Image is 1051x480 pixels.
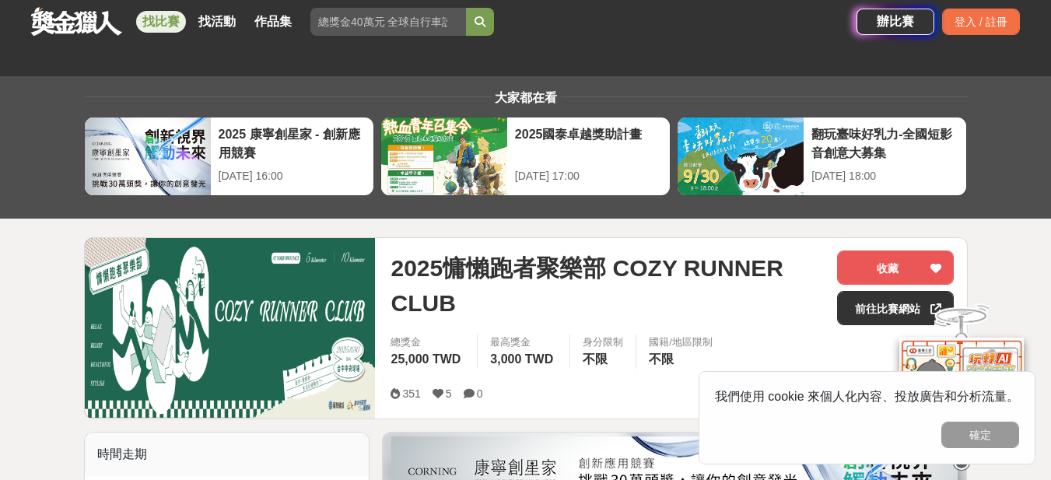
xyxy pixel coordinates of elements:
[583,352,608,366] span: 不限
[477,387,483,400] span: 0
[857,9,934,35] a: 辦比賽
[515,168,662,184] div: [DATE] 17:00
[490,352,553,366] span: 3,000 TWD
[391,335,464,350] span: 總獎金
[649,352,674,366] span: 不限
[811,168,958,184] div: [DATE] 18:00
[649,335,713,350] div: 國籍/地區限制
[85,238,376,418] img: Cover Image
[84,117,374,196] a: 2025 康寧創星家 - 創新應用競賽[DATE] 16:00
[85,433,370,476] div: 時間走期
[192,11,242,33] a: 找活動
[219,125,366,160] div: 2025 康寧創星家 - 創新應用競賽
[402,387,420,400] span: 351
[136,11,186,33] a: 找比賽
[446,387,452,400] span: 5
[583,335,623,350] div: 身分限制
[310,8,466,36] input: 總獎金40萬元 全球自行車設計比賽
[380,117,671,196] a: 2025國泰卓越獎助計畫[DATE] 17:00
[715,390,1019,403] span: 我們使用 cookie 來個人化內容、投放廣告和分析流量。
[942,9,1020,35] div: 登入 / 註冊
[490,335,557,350] span: 最高獎金
[811,125,958,160] div: 翻玩臺味好乳力-全國短影音創意大募集
[391,251,825,321] span: 2025慵懶跑者聚樂部 COZY RUNNER CLUB
[677,117,967,196] a: 翻玩臺味好乳力-全國短影音創意大募集[DATE] 18:00
[899,335,1024,438] img: d2146d9a-e6f6-4337-9592-8cefde37ba6b.png
[515,125,662,160] div: 2025國泰卓越獎助計畫
[941,422,1019,448] button: 確定
[391,352,461,366] span: 25,000 TWD
[219,168,366,184] div: [DATE] 16:00
[491,91,561,104] span: 大家都在看
[837,251,954,285] button: 收藏
[248,11,298,33] a: 作品集
[837,291,954,325] a: 前往比賽網站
